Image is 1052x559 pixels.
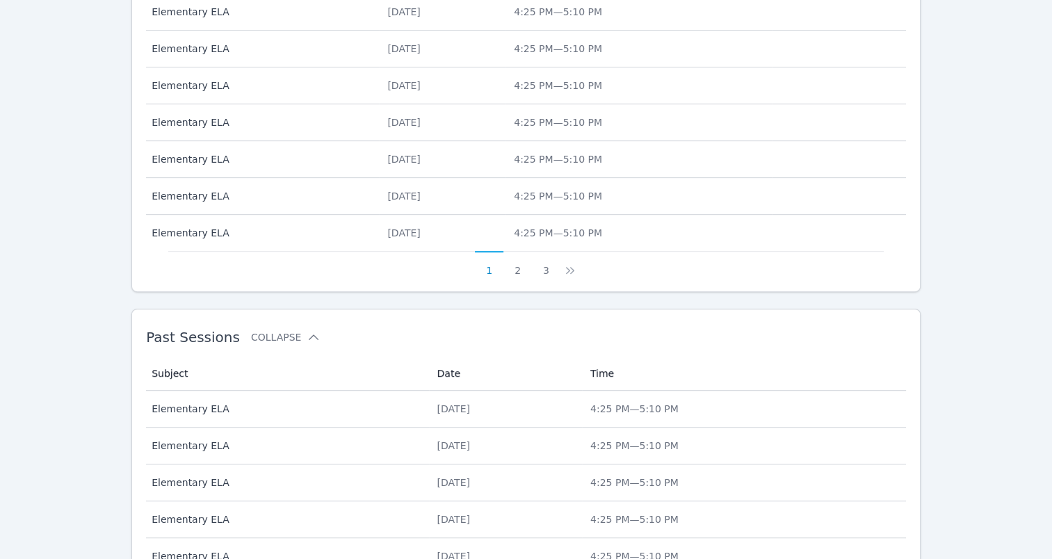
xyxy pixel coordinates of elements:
[146,357,428,391] th: Subject
[152,115,371,129] span: Elementary ELA
[437,439,574,453] div: [DATE]
[514,191,602,202] span: 4:25 PM — 5:10 PM
[146,501,906,538] tr: Elementary ELA[DATE]4:25 PM—5:10 PM
[152,512,420,526] span: Elementary ELA
[146,178,906,215] tr: Elementary ELA[DATE]4:25 PM—5:10 PM
[582,357,906,391] th: Time
[152,439,420,453] span: Elementary ELA
[251,330,321,344] button: Collapse
[152,152,371,166] span: Elementary ELA
[146,215,906,251] tr: Elementary ELA[DATE]4:25 PM—5:10 PM
[429,357,582,391] th: Date
[437,402,574,416] div: [DATE]
[387,115,497,129] div: [DATE]
[514,6,602,17] span: 4:25 PM — 5:10 PM
[514,154,602,165] span: 4:25 PM — 5:10 PM
[387,152,497,166] div: [DATE]
[146,464,906,501] tr: Elementary ELA[DATE]4:25 PM—5:10 PM
[152,42,371,56] span: Elementary ELA
[590,440,679,451] span: 4:25 PM — 5:10 PM
[146,141,906,178] tr: Elementary ELA[DATE]4:25 PM—5:10 PM
[475,251,503,277] button: 1
[387,189,497,203] div: [DATE]
[152,79,371,92] span: Elementary ELA
[146,67,906,104] tr: Elementary ELA[DATE]4:25 PM—5:10 PM
[590,403,679,414] span: 4:25 PM — 5:10 PM
[152,5,371,19] span: Elementary ELA
[590,477,679,488] span: 4:25 PM — 5:10 PM
[387,226,497,240] div: [DATE]
[146,31,906,67] tr: Elementary ELA[DATE]4:25 PM—5:10 PM
[590,514,679,525] span: 4:25 PM — 5:10 PM
[152,189,371,203] span: Elementary ELA
[514,80,602,91] span: 4:25 PM — 5:10 PM
[532,251,560,277] button: 3
[387,79,497,92] div: [DATE]
[152,476,420,489] span: Elementary ELA
[152,402,420,416] span: Elementary ELA
[437,512,574,526] div: [DATE]
[503,251,532,277] button: 2
[514,227,602,238] span: 4:25 PM — 5:10 PM
[437,476,574,489] div: [DATE]
[387,42,497,56] div: [DATE]
[387,5,497,19] div: [DATE]
[514,117,602,128] span: 4:25 PM — 5:10 PM
[152,226,371,240] span: Elementary ELA
[146,329,240,346] span: Past Sessions
[146,391,906,428] tr: Elementary ELA[DATE]4:25 PM—5:10 PM
[514,43,602,54] span: 4:25 PM — 5:10 PM
[146,428,906,464] tr: Elementary ELA[DATE]4:25 PM—5:10 PM
[146,104,906,141] tr: Elementary ELA[DATE]4:25 PM—5:10 PM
